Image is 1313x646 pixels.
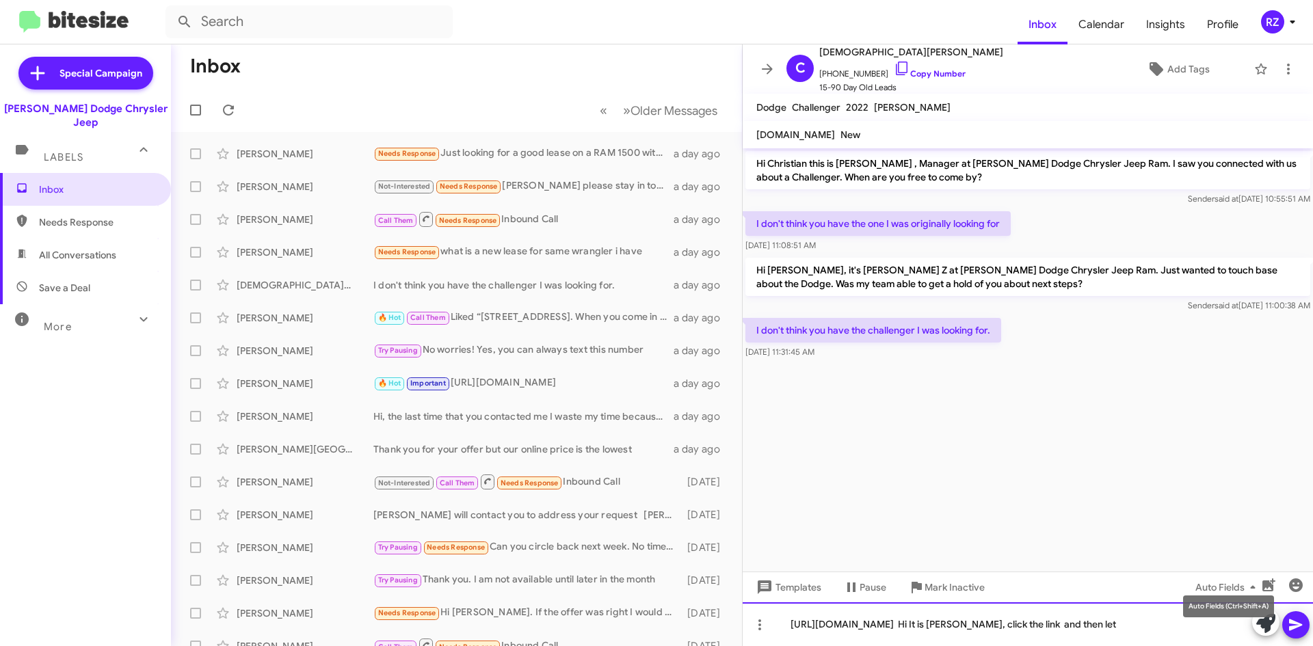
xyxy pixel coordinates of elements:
[819,44,1003,60] span: [DEMOGRAPHIC_DATA][PERSON_NAME]
[745,258,1310,296] p: Hi [PERSON_NAME], it's [PERSON_NAME] Z at [PERSON_NAME] Dodge Chrysler Jeep Ram. Just wanted to t...
[756,129,835,141] span: [DOMAIN_NAME]
[39,215,155,229] span: Needs Response
[623,102,631,119] span: »
[894,68,966,79] a: Copy Number
[754,575,821,600] span: Templates
[1188,193,1310,204] span: Sender [DATE] 10:55:51 AM
[39,183,155,196] span: Inbox
[237,409,373,423] div: [PERSON_NAME]
[373,473,680,490] div: Inbound Call
[373,409,674,423] div: Hi, the last time that you contacted me I waste my time because there was nothing to do with my l...
[674,245,731,259] div: a day ago
[745,211,1011,236] p: I don't think you have the one I was originally looking for
[237,278,373,292] div: [DEMOGRAPHIC_DATA][PERSON_NAME]
[1107,57,1247,81] button: Add Tags
[237,475,373,489] div: [PERSON_NAME]
[792,101,840,113] span: Challenger
[237,606,373,620] div: [PERSON_NAME]
[680,541,731,554] div: [DATE]
[743,602,1313,646] div: [URL][DOMAIN_NAME] Hi It is [PERSON_NAME], click the link and then let
[378,576,418,584] span: Try Pausing
[674,377,731,390] div: a day ago
[680,574,731,587] div: [DATE]
[745,347,814,357] span: [DATE] 11:31:45 AM
[819,81,1003,94] span: 15-90 Day Old Leads
[373,244,674,260] div: what is a new lease for same wrangler i have
[237,213,373,226] div: [PERSON_NAME]
[860,575,886,600] span: Pause
[44,321,72,333] span: More
[897,575,996,600] button: Mark Inactive
[378,608,436,617] span: Needs Response
[237,541,373,554] div: [PERSON_NAME]
[378,149,436,158] span: Needs Response
[44,151,83,163] span: Labels
[237,311,373,325] div: [PERSON_NAME]
[1135,5,1196,44] a: Insights
[674,409,731,423] div: a day ago
[615,96,726,124] button: Next
[743,575,832,600] button: Templates
[795,57,806,79] span: C
[680,606,731,620] div: [DATE]
[440,182,498,191] span: Needs Response
[373,278,674,292] div: I don't think you have the challenger I was looking for.
[680,475,731,489] div: [DATE]
[674,147,731,161] div: a day ago
[592,96,726,124] nav: Page navigation example
[1167,57,1210,81] span: Add Tags
[373,442,674,456] div: Thank you for your offer but our online price is the lowest
[378,379,401,388] span: 🔥 Hot
[378,346,418,355] span: Try Pausing
[1183,595,1274,617] div: Auto Fields (Ctrl+Shift+A)
[674,311,731,325] div: a day ago
[674,180,731,193] div: a day ago
[600,102,607,119] span: «
[373,605,680,621] div: Hi [PERSON_NAME]. If the offer was right I would consider yes, but it would have to be paired wit...
[592,96,615,124] button: Previous
[1196,5,1249,44] a: Profile
[237,574,373,587] div: [PERSON_NAME]
[237,245,373,259] div: [PERSON_NAME]
[1067,5,1135,44] a: Calendar
[439,216,497,225] span: Needs Response
[378,182,431,191] span: Not-Interested
[378,479,431,487] span: Not-Interested
[373,211,674,228] div: Inbound Call
[680,508,731,522] div: [DATE]
[39,281,90,295] span: Save a Deal
[237,377,373,390] div: [PERSON_NAME]
[39,248,116,262] span: All Conversations
[378,216,414,225] span: Call Them
[631,103,717,118] span: Older Messages
[237,180,373,193] div: [PERSON_NAME]
[190,55,241,77] h1: Inbox
[819,60,1003,81] span: [PHONE_NUMBER]
[373,342,674,358] div: No worries! Yes, you can always text this number
[745,240,816,250] span: [DATE] 11:08:51 AM
[59,66,142,80] span: Special Campaign
[373,539,680,555] div: Can you circle back next week. No time this week.
[1261,10,1284,33] div: RZ
[373,508,680,522] div: [PERSON_NAME] will contact you to address your request [PERSON_NAME]
[1195,575,1261,600] span: Auto Fields
[373,310,674,325] div: Liked “[STREET_ADDRESS]. When you come in just ask for [PERSON_NAME]. He is the sales professiona...
[925,575,985,600] span: Mark Inactive
[832,575,897,600] button: Pause
[1018,5,1067,44] a: Inbox
[745,318,1001,342] p: I don't think you have the challenger I was looking for.
[1249,10,1298,33] button: RZ
[745,151,1310,189] p: Hi Christian this is [PERSON_NAME] , Manager at [PERSON_NAME] Dodge Chrysler Jeep Ram. I saw you ...
[1215,300,1238,310] span: said at
[501,479,559,487] span: Needs Response
[237,508,373,522] div: [PERSON_NAME]
[427,543,485,552] span: Needs Response
[846,101,868,113] span: 2022
[378,313,401,322] span: 🔥 Hot
[237,442,373,456] div: [PERSON_NAME][GEOGRAPHIC_DATA]
[840,129,860,141] span: New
